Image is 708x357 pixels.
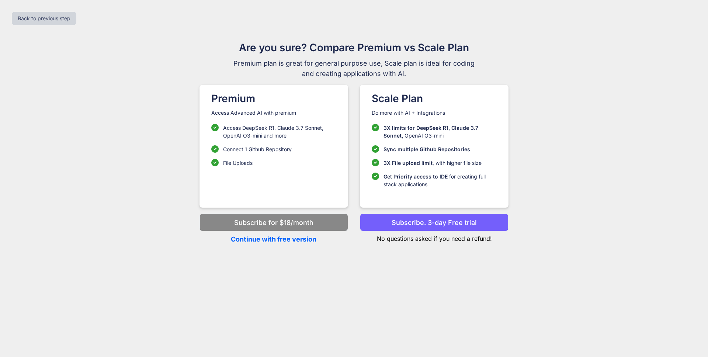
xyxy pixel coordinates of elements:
[211,91,336,106] h1: Premium
[211,145,219,153] img: checklist
[199,234,348,244] p: Continue with free version
[383,173,497,188] p: for creating full stack applications
[372,109,497,117] p: Do more with AI + Integrations
[12,12,76,25] button: Back to previous step
[383,159,482,167] p: , with higher file size
[211,124,219,131] img: checklist
[211,159,219,166] img: checklist
[230,58,478,79] span: Premium plan is great for general purpose use, Scale plan is ideal for coding and creating applic...
[383,145,470,153] p: Sync multiple Github Repositories
[372,159,379,166] img: checklist
[372,91,497,106] h1: Scale Plan
[372,145,379,153] img: checklist
[372,173,379,180] img: checklist
[383,124,497,139] p: OpenAI O3-mini
[234,218,313,228] p: Subscribe for $18/month
[383,173,448,180] span: Get Priority access to IDE
[372,124,379,131] img: checklist
[199,214,348,231] button: Subscribe for $18/month
[360,231,509,243] p: No questions asked if you need a refund!
[392,218,477,228] p: Subscribe. 3-day Free trial
[230,40,478,55] h1: Are you sure? Compare Premium vs Scale Plan
[223,159,253,167] p: File Uploads
[211,109,336,117] p: Access Advanced AI with premium
[223,124,336,139] p: Access DeepSeek R1, Claude 3.7 Sonnet, OpenAI O3-mini and more
[383,125,478,139] span: 3X limits for DeepSeek R1, Claude 3.7 Sonnet,
[383,160,433,166] span: 3X File upload limit
[360,214,509,231] button: Subscribe. 3-day Free trial
[223,145,292,153] p: Connect 1 Github Repository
